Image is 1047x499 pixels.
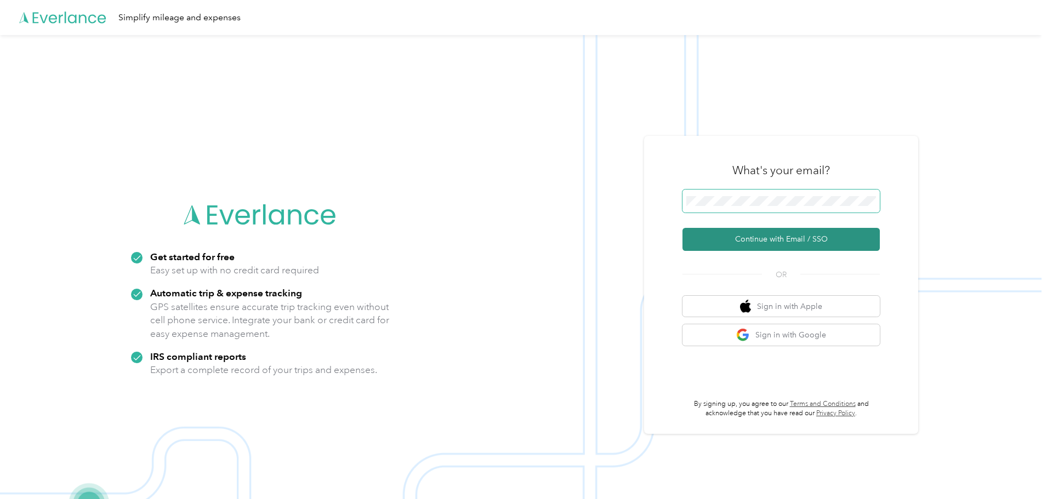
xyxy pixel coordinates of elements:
[150,263,319,277] p: Easy set up with no credit card required
[682,324,880,346] button: google logoSign in with Google
[732,163,830,178] h3: What's your email?
[682,296,880,317] button: apple logoSign in with Apple
[816,409,855,417] a: Privacy Policy
[682,399,880,418] p: By signing up, you agree to our and acknowledge that you have read our .
[150,251,235,262] strong: Get started for free
[790,400,856,408] a: Terms and Conditions
[118,11,241,25] div: Simplify mileage and expenses
[150,351,246,362] strong: IRS compliant reports
[150,287,302,299] strong: Automatic trip & expense tracking
[150,300,390,341] p: GPS satellites ensure accurate trip tracking even without cell phone service. Integrate your bank...
[150,363,377,377] p: Export a complete record of your trips and expenses.
[682,228,880,251] button: Continue with Email / SSO
[736,328,750,342] img: google logo
[740,300,751,313] img: apple logo
[762,269,800,280] span: OR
